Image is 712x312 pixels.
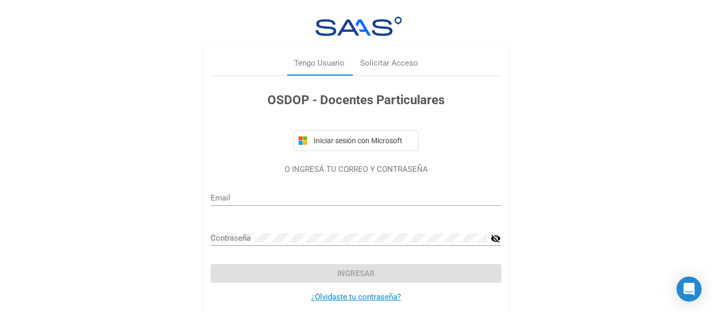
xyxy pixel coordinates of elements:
[211,264,501,283] button: Ingresar
[294,57,345,69] div: Tengo Usuario
[312,136,414,145] span: Iniciar sesión con Microsoft
[211,91,501,109] h3: OSDOP - Docentes Particulares
[677,277,702,302] div: Open Intercom Messenger
[337,269,375,278] span: Ingresar
[293,130,419,151] button: Iniciar sesión con Microsoft
[311,292,401,302] a: ¿Olvidaste tu contraseña?
[490,232,501,245] mat-icon: visibility_off
[360,57,418,69] div: Solicitar Acceso
[211,164,501,176] p: O INGRESÁ TU CORREO Y CONTRASEÑA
